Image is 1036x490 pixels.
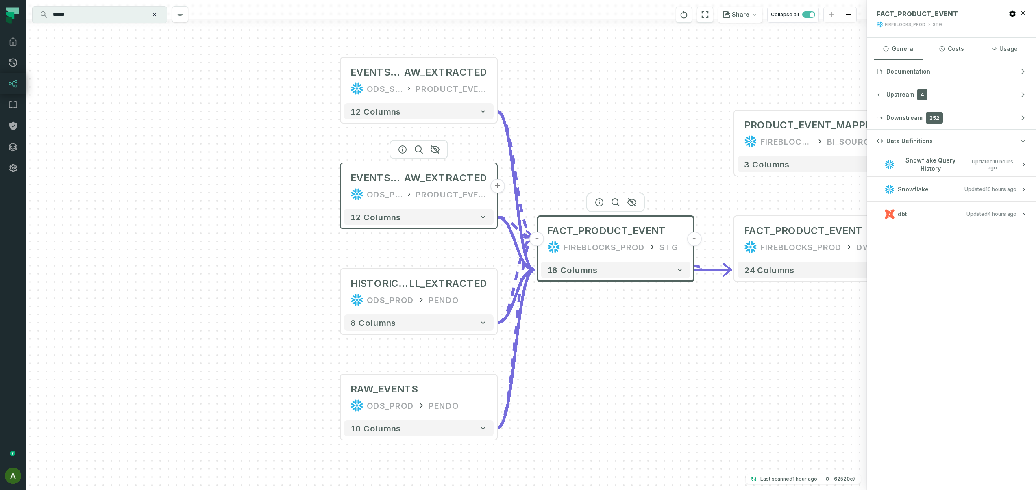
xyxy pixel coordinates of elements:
[877,184,1026,195] button: SnowflakeUpdated[DATE] 1:01:26 AM
[350,171,404,184] span: EVENTS_COLLECTOR_R
[350,318,396,327] span: 8 columns
[350,106,401,116] span: 12 columns
[429,399,459,412] div: PENDO
[547,265,598,275] span: 18 columns
[964,186,1016,192] span: Updated
[9,450,16,457] div: Tooltip anchor
[877,208,1026,219] button: dbtUpdated[DATE] 7:19:10 AM
[350,383,418,396] div: RAW_EVENTS
[840,7,856,23] button: zoom out
[867,60,1036,83] button: Documentation
[927,38,976,60] button: Costs
[877,10,958,18] span: FACT_PRODUCT_EVENT
[530,232,544,246] button: -
[350,66,487,79] div: EVENTS_COLLECTOR_RAW_EXTRACTED
[874,38,923,60] button: General
[926,112,943,124] span: 352
[744,265,794,275] span: 24 columns
[367,293,414,306] div: ODS_PROD
[367,399,414,412] div: ODS_PROD
[5,468,21,484] img: avatar of Ariel Swissa
[416,188,487,201] div: PRODUCT_EVENTS
[350,277,409,290] span: HISTORICAL_DATA_PU
[767,7,819,23] button: Collapse all
[877,159,1026,170] button: Snowflake Query HistoryUpdated[DATE] 1:30:01 AM
[898,156,964,172] span: Snowflake Query History
[746,474,861,484] button: Last scanned[DATE] 10:37:20 AM62520c7
[404,171,487,184] span: AW_EXTRACTED
[367,188,403,201] div: ODS_PROD
[898,210,907,218] span: dbt
[718,7,762,23] button: Share
[886,114,923,122] span: Downstream
[969,158,1017,171] span: Updated
[792,476,817,482] relative-time: Sep 4, 2025, 10:37 AM GMT+3
[350,212,401,222] span: 12 columns
[886,91,914,99] span: Upstream
[986,186,1016,192] relative-time: Sep 4, 2025, 1:01 AM GMT+3
[933,22,942,28] div: STG
[429,293,459,306] div: PENDO
[350,277,487,290] div: HISTORICAL_DATA_PULL_EXTRACTED
[886,67,930,76] span: Documentation
[490,179,505,193] button: +
[886,137,933,145] span: Data Definitions
[988,158,1013,171] relative-time: Sep 4, 2025, 1:30 AM GMT+3
[350,423,401,433] span: 10 columns
[966,211,1016,217] span: Updated
[497,217,534,270] g: Edge from 3977dcb00b888197c44efbf1e9b2bb02 to 243c68b46fe4e5aebb1108080b97c740
[409,277,487,290] span: LL_EXTRACTED
[885,22,925,28] div: FIREBLOCKS_PROD
[760,475,817,483] p: Last scanned
[497,270,534,428] g: Edge from ce2a1a282a6f8f08423c7cb06e7c03a8 to 243c68b46fe4e5aebb1108080b97c740
[867,130,1036,152] button: Data Definitions
[917,89,927,100] span: 4
[367,82,403,95] div: ODS_SANDBOX
[867,106,1036,129] button: Downstream352
[744,159,790,169] span: 3 columns
[416,82,487,95] div: PRODUCT_EVENTS
[497,111,534,270] g: Edge from a6af93dfa2e4be387d55f4f6211ddb7b to 243c68b46fe4e5aebb1108080b97c740
[867,83,1036,106] button: Upstream4
[760,241,842,254] div: FIREBLOCKS_PROD
[564,241,645,254] div: FIREBLOCKS_PROD
[687,232,701,246] button: -
[404,66,487,79] span: AW_EXTRACTED
[744,224,863,237] div: FACT_PRODUCT_EVENT
[150,11,159,19] button: Clear search query
[350,171,487,184] div: EVENTS_COLLECTOR_RAW_EXTRACTED
[988,211,1016,217] relative-time: Sep 4, 2025, 7:19 AM GMT+3
[659,241,678,254] div: STG
[834,477,856,481] h4: 62520c7
[547,224,666,237] span: FACT_PRODUCT_EVENT
[744,119,881,132] div: PRODUCT_EVENT_MAPPING
[856,241,877,254] div: DWH
[760,135,812,148] div: FIREBLOCKS_PROD
[979,38,1029,60] button: Usage
[350,66,404,79] span: EVENTS_COLLECTOR_R
[898,185,929,193] span: Snowflake
[827,135,881,148] div: BI_SOURCES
